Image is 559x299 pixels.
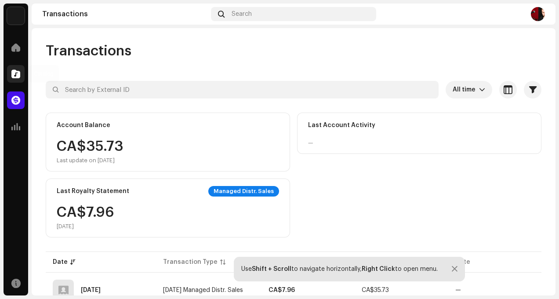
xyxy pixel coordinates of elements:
div: dropdown trigger [479,81,485,98]
re-a-table-badge: — [455,287,461,293]
span: All time [453,81,479,98]
div: Use to navigate horizontally, to open menu. [241,266,438,273]
img: 190830b2-3b53-4b0d-992c-d3620458de1d [7,7,25,25]
div: Account Balance [57,122,110,129]
div: — [308,139,313,146]
div: Transaction Type [163,258,218,266]
div: Transactions [42,11,207,18]
div: Last update on [DATE] [57,157,123,164]
strong: Shift + Scroll [252,266,291,272]
strong: Right Click [362,266,395,272]
img: e657785a-cdf6-47fa-8161-08b418741811 [531,7,545,21]
input: Search by External ID [46,81,439,98]
span: Oct 2025 Managed Distr. Sales [163,287,243,293]
div: Oct 1, 2025 [81,287,101,293]
span: Search [232,11,252,18]
div: [DATE] [57,223,114,230]
div: Date [53,258,68,266]
div: Last Account Activity [308,122,375,129]
span: CA$35.73 [362,287,389,293]
strong: CA$7.96 [269,287,295,293]
div: Last Royalty Statement [57,188,129,195]
div: Managed Distr. Sales [208,186,279,197]
span: Transactions [46,42,131,60]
